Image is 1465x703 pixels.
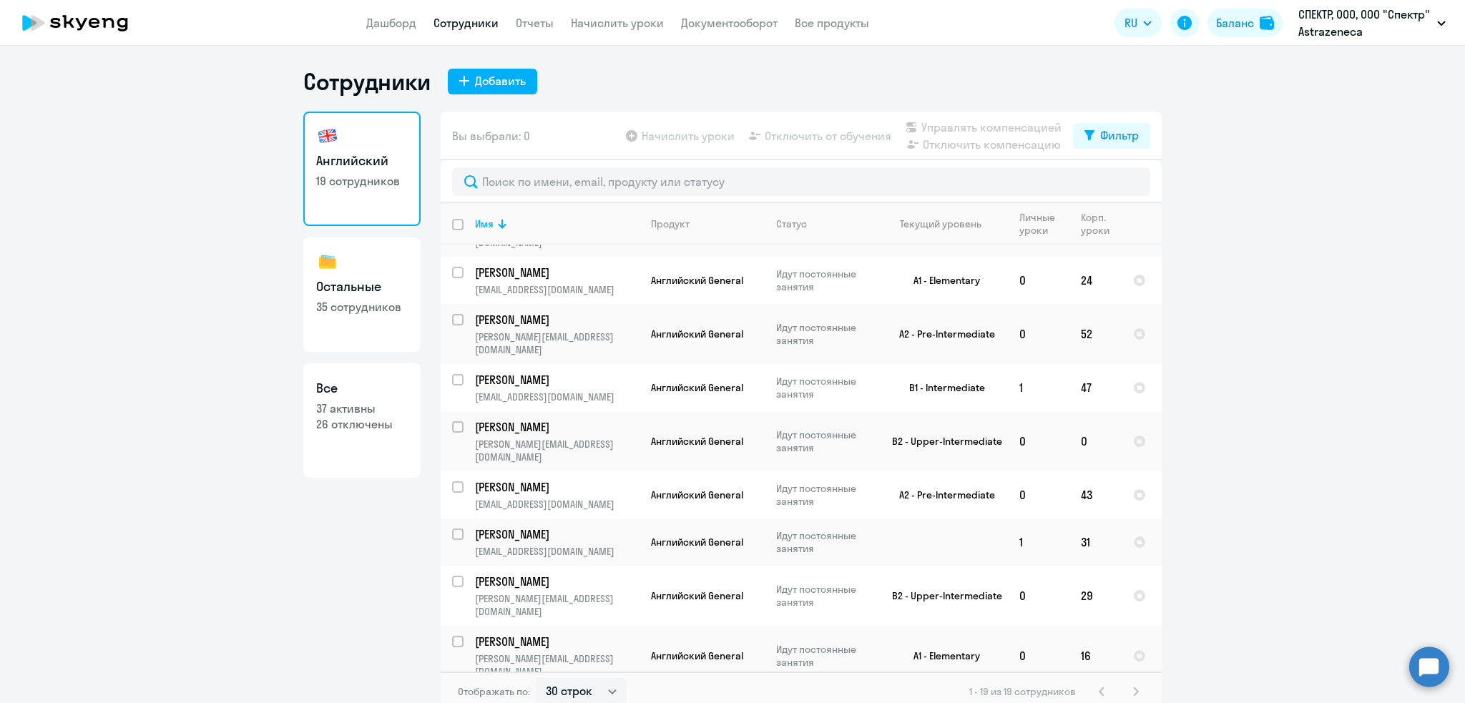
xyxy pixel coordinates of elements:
[366,16,416,30] a: Дашборд
[475,526,637,542] p: [PERSON_NAME]
[875,471,1008,518] td: A2 - Pre-Intermediate
[475,217,639,230] div: Имя
[776,217,874,230] div: Статус
[1008,566,1069,626] td: 0
[452,167,1150,196] input: Поиск по имени, email, продукту или статусу
[1008,411,1069,471] td: 0
[475,330,639,356] p: [PERSON_NAME][EMAIL_ADDRESS][DOMAIN_NAME]
[571,16,664,30] a: Начислить уроки
[458,685,530,698] span: Отображать по:
[886,217,1007,230] div: Текущий уровень
[475,479,639,495] a: [PERSON_NAME]
[316,416,408,432] p: 26 отключены
[651,488,743,501] span: Английский General
[1114,9,1162,37] button: RU
[475,217,494,230] div: Имя
[316,250,339,273] img: others
[1069,257,1122,304] td: 24
[475,574,637,589] p: [PERSON_NAME]
[1008,304,1069,364] td: 0
[900,217,981,230] div: Текущий уровень
[969,685,1076,698] span: 1 - 19 из 19 сотрудников
[475,372,639,388] a: [PERSON_NAME]
[303,67,431,96] h1: Сотрудники
[1100,127,1139,144] div: Фильтр
[776,217,807,230] div: Статус
[475,634,637,649] p: [PERSON_NAME]
[875,257,1008,304] td: A1 - Elementary
[875,364,1008,411] td: B1 - Intermediate
[1008,471,1069,518] td: 0
[1069,364,1122,411] td: 47
[651,328,743,340] span: Английский General
[1069,518,1122,566] td: 31
[316,400,408,416] p: 37 активны
[1125,14,1137,31] span: RU
[303,363,421,478] a: Все37 активны26 отключены
[875,411,1008,471] td: B2 - Upper-Intermediate
[475,419,637,435] p: [PERSON_NAME]
[776,321,874,347] p: Идут постоянные занятия
[651,435,743,448] span: Английский General
[1216,14,1254,31] div: Баланс
[776,267,874,293] p: Идут постоянные занятия
[1081,211,1121,237] div: Корп. уроки
[776,583,874,609] p: Идут постоянные занятия
[1069,566,1122,626] td: 29
[651,536,743,549] span: Английский General
[1008,364,1069,411] td: 1
[316,299,408,315] p: 35 сотрудников
[1069,471,1122,518] td: 43
[475,265,637,280] p: [PERSON_NAME]
[475,72,526,89] div: Добавить
[475,574,639,589] a: [PERSON_NAME]
[475,390,639,403] p: [EMAIL_ADDRESS][DOMAIN_NAME]
[651,589,743,602] span: Английский General
[475,283,639,296] p: [EMAIL_ADDRESS][DOMAIN_NAME]
[651,649,743,662] span: Английский General
[316,124,339,147] img: english
[776,643,874,669] p: Идут постоянные занятия
[1069,411,1122,471] td: 0
[1073,123,1150,149] button: Фильтр
[1008,518,1069,566] td: 1
[452,127,530,144] span: Вы выбрали: 0
[1069,304,1122,364] td: 52
[516,16,554,30] a: Отчеты
[1207,9,1283,37] button: Балансbalance
[475,438,639,463] p: [PERSON_NAME][EMAIL_ADDRESS][DOMAIN_NAME]
[776,375,874,400] p: Идут постоянные занятия
[1008,626,1069,686] td: 0
[316,277,408,296] h3: Остальные
[651,217,690,230] div: Продукт
[448,69,537,94] button: Добавить
[475,498,639,511] p: [EMAIL_ADDRESS][DOMAIN_NAME]
[475,372,637,388] p: [PERSON_NAME]
[1291,6,1453,40] button: СПЕКТР, ООО, ООО "Спектр" Astrazeneca
[875,626,1008,686] td: A1 - Elementary
[776,428,874,454] p: Идут постоянные занятия
[475,545,639,558] p: [EMAIL_ADDRESS][DOMAIN_NAME]
[475,265,639,280] a: [PERSON_NAME]
[475,312,637,328] p: [PERSON_NAME]
[475,652,639,678] p: [PERSON_NAME][EMAIL_ADDRESS][DOMAIN_NAME]
[316,173,408,189] p: 19 сотрудников
[1019,211,1059,237] div: Личные уроки
[303,237,421,352] a: Остальные35 сотрудников
[1019,211,1069,237] div: Личные уроки
[795,16,869,30] a: Все продукты
[776,482,874,508] p: Идут постоянные занятия
[1069,626,1122,686] td: 16
[1260,16,1274,30] img: balance
[475,419,639,435] a: [PERSON_NAME]
[475,479,637,495] p: [PERSON_NAME]
[316,379,408,398] h3: Все
[1081,211,1112,237] div: Корп. уроки
[1298,6,1431,40] p: СПЕКТР, ООО, ООО "Спектр" Astrazeneca
[475,634,639,649] a: [PERSON_NAME]
[651,381,743,394] span: Английский General
[316,152,408,170] h3: Английский
[303,112,421,226] a: Английский19 сотрудников
[875,304,1008,364] td: A2 - Pre-Intermediate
